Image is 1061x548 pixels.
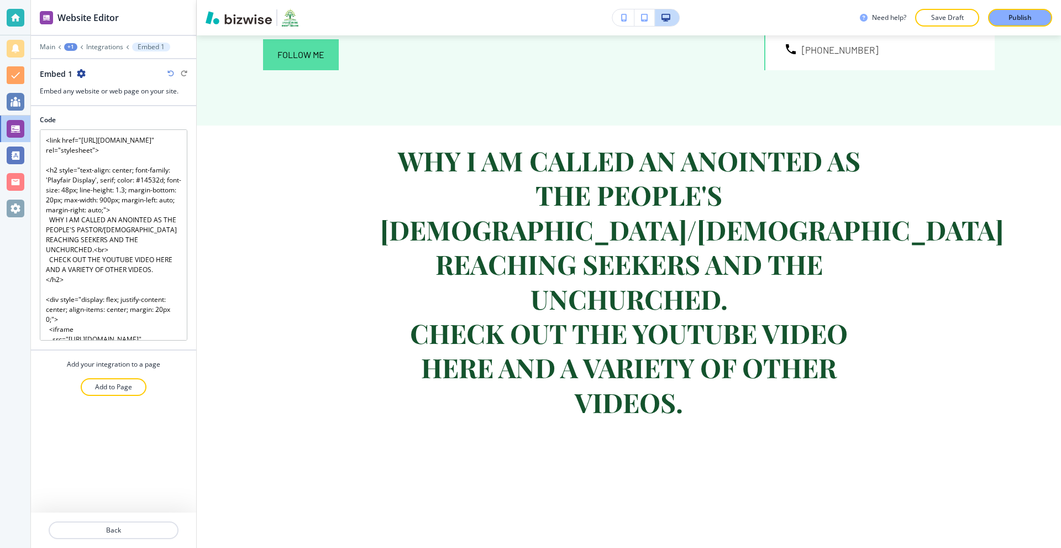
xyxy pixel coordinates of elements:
h2: WHY I AM CALLED AN ANOINTED AS THE PEOPLE'S [DEMOGRAPHIC_DATA]/[DEMOGRAPHIC_DATA] REACHING SEEKER... [380,143,878,419]
h2: Code [40,115,56,125]
a: Call Us[PHONE_NUMBER] [764,8,995,70]
button: Save Draft [915,9,979,27]
img: Bizwise Logo [206,11,272,24]
img: Your Logo [282,9,298,27]
button: Integrations [86,43,123,51]
button: Add to Page [81,378,146,396]
p: Add to Page [95,382,132,392]
button: +1 [64,43,77,51]
h2: Website Editor [57,11,119,24]
button: Back [49,521,178,539]
p: Save Draft [929,13,965,23]
button: Publish [988,9,1052,27]
h3: Embed any website or web page on your site. [40,86,187,96]
p: Embed 1 [138,43,165,51]
span: follow me [277,48,324,61]
a: follow me [263,39,339,70]
h4: Add your integration to a page [67,359,160,369]
img: editor icon [40,11,53,24]
textarea: <link href="[URL][DOMAIN_NAME]" rel="stylesheet"> <h2 style="text-align: center; font-family: 'Pl... [40,129,187,341]
p: Publish [1009,13,1032,23]
h3: Need help? [872,13,906,23]
p: Back [50,525,177,535]
button: Embed 1 [132,43,170,51]
h2: Embed 1 [40,68,72,80]
button: Main [40,43,55,51]
h6: [PHONE_NUMBER] [802,43,878,57]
